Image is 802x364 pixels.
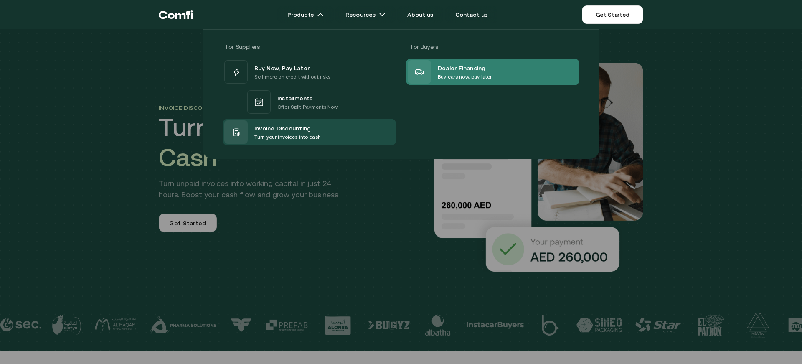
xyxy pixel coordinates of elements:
span: For Suppliers [226,43,259,50]
a: Buy Now, Pay LaterSell more on credit without risks [223,59,396,85]
img: arrow icons [317,11,324,18]
img: arrow icons [379,11,386,18]
p: Turn your invoices into cash [254,133,321,141]
a: Invoice DiscountingTurn your invoices into cash [223,119,396,145]
a: About us [397,6,443,23]
p: Sell more on credit without risks [254,73,331,81]
p: Offer Split Payments Now [277,103,338,111]
span: Dealer Financing [438,63,486,73]
span: For Buyers [411,43,438,50]
a: InstallmentsOffer Split Payments Now [223,85,396,119]
span: Buy Now, Pay Later [254,63,310,73]
a: Productsarrow icons [277,6,334,23]
a: Get Started [582,5,643,24]
a: Return to the top of the Comfi home page [159,2,193,27]
a: Dealer FinancingBuy cars now, pay later [406,59,579,85]
p: Buy cars now, pay later [438,73,492,81]
span: Invoice Discounting [254,123,311,133]
span: Installments [277,93,313,103]
a: Contact us [445,6,498,23]
a: Resourcesarrow icons [335,6,396,23]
